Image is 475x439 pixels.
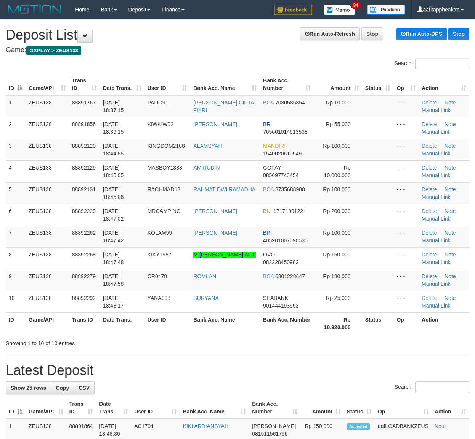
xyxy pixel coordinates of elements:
span: MRCAMPING [148,208,181,214]
span: 88892268 [72,252,96,258]
a: Note [445,143,456,149]
span: OXPLAY > ZEUS138 [26,46,81,55]
span: 88892131 [72,186,96,192]
th: Bank Acc. Name: activate to sort column ascending [180,397,249,419]
a: Note [445,121,456,127]
th: Bank Acc. Number: activate to sort column ascending [260,74,314,95]
span: YANA008 [148,295,170,301]
th: ID [6,312,26,334]
td: ZEUS138 [26,160,69,182]
th: User ID [144,312,191,334]
span: MASBOY1388 [148,165,182,171]
th: Amount: activate to sort column ascending [300,397,344,419]
span: 88892129 [72,165,96,171]
td: - - - [393,139,419,160]
span: Rp 10,000,000 [324,165,351,178]
span: [DATE] 18:48:17 [103,295,124,309]
span: KOLAM99 [148,230,172,236]
a: Manual Link [422,194,451,200]
span: Rp 100,000 [323,143,350,149]
a: Note [445,99,456,106]
td: 4 [6,160,26,182]
th: Rp 10.920.000 [314,312,362,334]
h4: Game: [6,46,469,54]
a: Delete [422,252,437,258]
span: OVO [263,252,275,258]
span: Copy 1540020610949 to clipboard [263,151,302,157]
a: Note [445,208,456,214]
td: - - - [393,204,419,226]
span: Copy [56,385,69,391]
span: MANDIRI [263,143,286,149]
span: Copy 081511561755 to clipboard [252,431,287,437]
a: Note [445,165,456,171]
span: CR0478 [148,273,167,279]
span: PAIJO91 [148,99,168,106]
th: Date Trans.: activate to sort column ascending [100,74,144,95]
a: Show 25 rows [6,381,51,394]
span: 88892229 [72,208,96,214]
td: 2 [6,117,26,139]
a: Manual Link [422,151,451,157]
a: Note [445,295,456,301]
label: Search: [395,58,469,69]
td: ZEUS138 [26,226,69,247]
span: Copy 085697743454 to clipboard [263,172,298,178]
td: - - - [393,182,419,204]
a: Note [445,230,456,236]
a: Manual Link [422,281,451,287]
span: [DATE] 18:47:02 [103,208,124,222]
a: [PERSON_NAME] [193,208,237,214]
span: Accepted [347,423,370,430]
td: - - - [393,117,419,139]
a: Run Auto-DPS [396,28,447,40]
td: ZEUS138 [26,204,69,226]
th: Trans ID: activate to sort column ascending [66,397,96,419]
td: 1 [6,95,26,117]
img: Feedback.jpg [274,5,312,15]
td: 6 [6,204,26,226]
a: Delete [422,99,437,106]
th: Game/API: activate to sort column ascending [26,397,66,419]
a: Manual Link [422,303,451,309]
th: Status [362,312,394,334]
span: BCA [263,99,274,106]
span: Rp 55,000 [326,121,351,127]
input: Search: [415,381,469,393]
a: [PERSON_NAME] [193,230,237,236]
span: [DATE] 18:47:58 [103,273,124,287]
img: MOTION_logo.png [6,4,64,15]
td: 10 [6,291,26,312]
th: Game/API: activate to sort column ascending [26,74,69,95]
a: Delete [422,121,437,127]
th: User ID: activate to sort column ascending [144,74,191,95]
td: 8 [6,247,26,269]
td: 9 [6,269,26,291]
span: 88891856 [72,121,96,127]
h1: Deposit List [6,27,469,43]
span: Rp 180,000 [323,273,350,279]
span: [DATE] 18:39:15 [103,121,124,135]
th: Bank Acc. Number: activate to sort column ascending [249,397,300,419]
th: Date Trans.: activate to sort column ascending [96,397,131,419]
a: Manual Link [422,129,451,135]
th: Game/API [26,312,69,334]
td: ZEUS138 [26,117,69,139]
td: ZEUS138 [26,182,69,204]
td: - - - [393,160,419,182]
td: ZEUS138 [26,139,69,160]
a: KIKI ARDIANSYAH [183,423,229,429]
span: Copy 765601014613538 to clipboard [263,129,308,135]
span: Copy 6801228647 to clipboard [275,273,305,279]
a: RAHMAT DWI RAMADHA [193,186,255,192]
h1: Latest Deposit [6,363,469,378]
span: [PERSON_NAME] [252,423,296,429]
span: KIWKIW02 [148,121,173,127]
span: [DATE] 18:47:42 [103,230,124,244]
th: Amount: activate to sort column ascending [314,74,362,95]
img: panduan.png [367,5,405,15]
th: Trans ID [69,312,100,334]
span: Rp 10,000 [326,99,351,106]
a: ALAMSYAH [193,143,222,149]
span: [DATE] 18:47:48 [103,252,124,265]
